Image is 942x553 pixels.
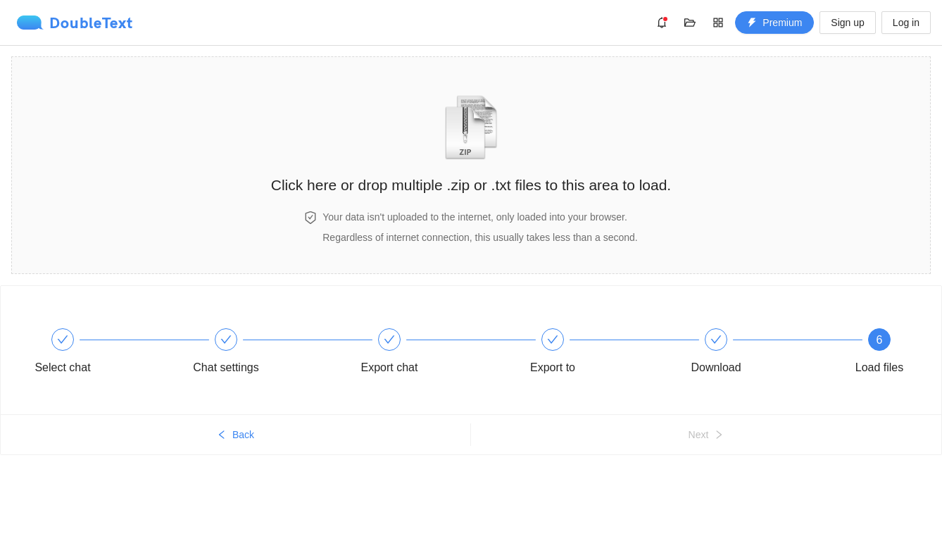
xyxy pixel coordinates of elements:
span: bell [651,17,672,28]
div: Load files [855,356,904,379]
span: appstore [708,17,729,28]
span: check [547,334,558,345]
span: Regardless of internet connection, this usually takes less than a second. [322,232,637,243]
div: Export to [512,328,675,379]
h2: Click here or drop multiple .zip or .txt files to this area to load. [271,173,671,197]
span: Log in [893,15,919,30]
div: Select chat [22,328,185,379]
span: check [57,334,68,345]
button: Log in [881,11,931,34]
img: zipOrTextIcon [439,95,504,160]
div: 6Load files [839,328,920,379]
span: thunderbolt [747,18,757,29]
div: Export chat [348,328,512,379]
div: Export to [530,356,575,379]
div: DoubleText [17,15,133,30]
div: Download [691,356,741,379]
div: Chat settings [185,328,348,379]
h4: Your data isn't uploaded to the internet, only loaded into your browser. [322,209,637,225]
button: bell [651,11,673,34]
span: check [384,334,395,345]
span: check [220,334,232,345]
span: 6 [877,334,883,346]
span: safety-certificate [304,211,317,224]
span: Sign up [831,15,864,30]
span: Back [232,427,254,442]
span: left [217,430,227,441]
button: appstore [707,11,729,34]
button: leftBack [1,423,470,446]
img: logo [17,15,49,30]
div: Export chat [361,356,418,379]
div: Select chat [34,356,90,379]
span: Premium [762,15,802,30]
div: Download [675,328,839,379]
button: Nextright [471,423,941,446]
div: Chat settings [193,356,258,379]
button: thunderboltPremium [735,11,814,34]
a: logoDoubleText [17,15,133,30]
span: check [710,334,722,345]
span: folder-open [679,17,701,28]
button: folder-open [679,11,701,34]
button: Sign up [819,11,875,34]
